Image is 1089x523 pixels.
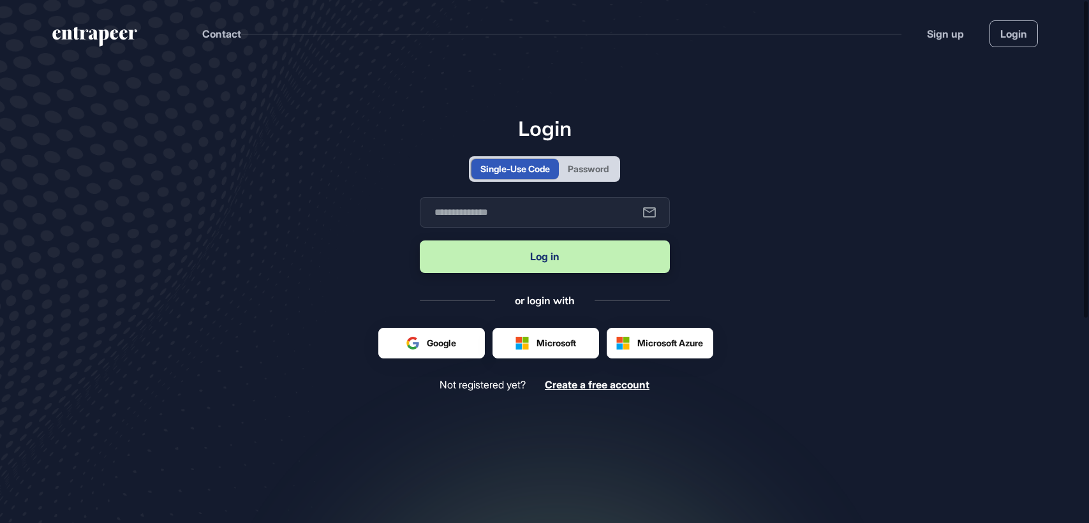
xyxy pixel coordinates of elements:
[568,162,609,175] div: Password
[440,379,526,391] span: Not registered yet?
[420,116,670,140] h1: Login
[545,379,649,391] a: Create a free account
[420,240,670,273] button: Log in
[51,27,138,51] a: entrapeer-logo
[480,162,550,175] div: Single-Use Code
[545,378,649,391] span: Create a free account
[989,20,1038,47] a: Login
[515,293,575,307] div: or login with
[202,26,241,42] button: Contact
[927,26,964,41] a: Sign up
